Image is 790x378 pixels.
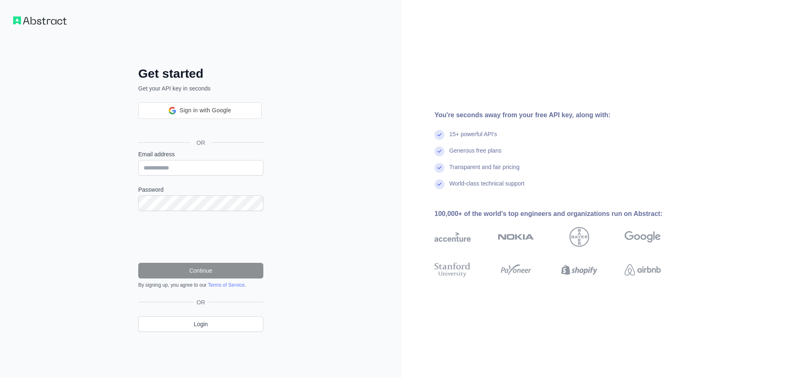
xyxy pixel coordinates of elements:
img: airbnb [625,261,661,279]
div: You're seconds away from your free API key, along with: [434,110,687,120]
img: check mark [434,130,444,140]
button: Continue [138,263,263,278]
a: Terms of Service [208,282,244,288]
div: Sign in with Google [138,102,262,119]
div: 100,000+ of the world's top engineers and organizations run on Abstract: [434,209,687,219]
div: Transparent and fair pricing [449,163,520,179]
img: check mark [434,179,444,189]
img: payoneer [498,261,534,279]
span: Sign in with Google [179,106,231,115]
img: google [625,227,661,247]
div: Generous free plans [449,146,502,163]
img: bayer [569,227,589,247]
h2: Get started [138,66,263,81]
img: check mark [434,163,444,173]
iframe: Sign in with Google Button [134,118,266,136]
div: World-class technical support [449,179,525,196]
span: OR [193,298,209,306]
a: Login [138,316,263,332]
img: Workflow [13,16,67,25]
label: Email address [138,150,263,158]
div: 15+ powerful API's [449,130,497,146]
img: accenture [434,227,471,247]
img: stanford university [434,261,471,279]
iframe: reCAPTCHA [138,221,263,253]
label: Password [138,186,263,194]
span: OR [190,139,212,147]
img: shopify [561,261,597,279]
img: check mark [434,146,444,156]
p: Get your API key in seconds [138,84,263,93]
div: By signing up, you agree to our . [138,282,263,288]
img: nokia [498,227,534,247]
